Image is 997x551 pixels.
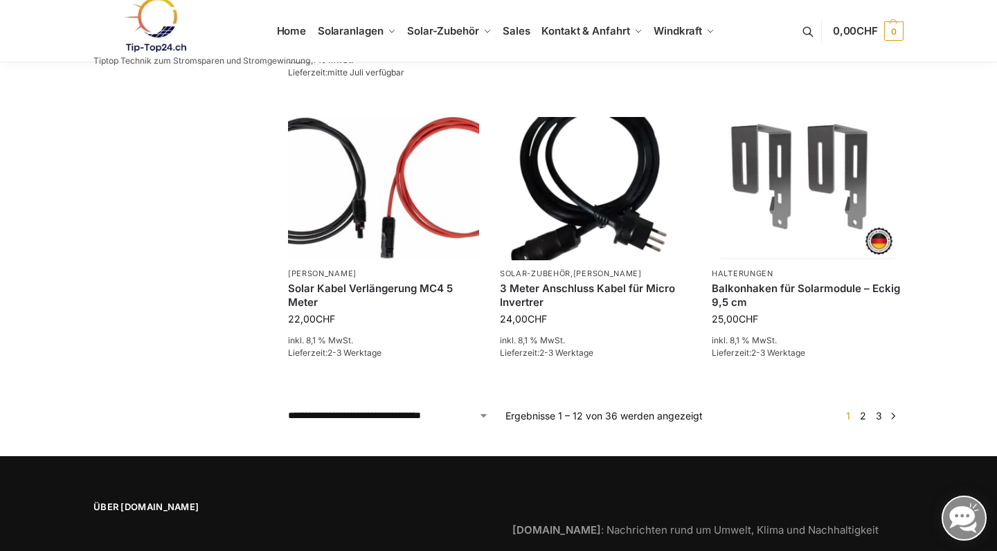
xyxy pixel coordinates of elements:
select: Shop-Reihenfolge [288,408,489,423]
span: Lieferzeit: [712,347,805,358]
span: Solaranlagen [318,24,384,37]
p: inkl. 8,1 % MwSt. [288,334,479,347]
span: CHF [316,313,335,325]
p: inkl. 8,1 % MwSt. [712,334,903,347]
span: 0,00 [833,24,878,37]
a: Solar Kabel Verlängerung MC4 5 Meter [288,282,479,309]
p: , [500,269,691,279]
a: Halterungen [712,269,773,278]
span: Kontakt & Anfahrt [541,24,629,37]
span: 2-3 Werktage [539,347,593,358]
span: mitte Juli verfügbar [327,67,404,78]
img: Balkonhaken eckig [712,117,903,260]
bdi: 24,00 [500,313,547,325]
a: Balkonhaken für Solarmodule – Eckig 9,5 cm [712,282,903,309]
a: [DOMAIN_NAME]: Nachrichten rund um Umwelt, Klima und Nachhaltigkeit [512,523,879,536]
span: Seite 1 [843,410,854,422]
a: Seite 3 [872,410,886,422]
p: inkl. 8,1 % MwSt. [500,334,691,347]
a: 3 Meter Anschluss Kabel für Micro Invertrer [500,282,691,309]
p: Tiptop Technik zum Stromsparen und Stromgewinnung [93,57,310,65]
span: Lieferzeit: [288,347,381,358]
strong: [DOMAIN_NAME] [512,523,601,536]
img: Solar-Verlängerungskabel, MC4 [288,117,479,260]
span: CHF [528,313,547,325]
span: Lieferzeit: [288,67,404,78]
span: Solar-Zubehör [407,24,479,37]
span: Lieferzeit: [500,347,593,358]
span: 2-3 Werktage [327,347,381,358]
span: 0 [884,21,904,41]
a: Seite 2 [856,410,870,422]
a: [PERSON_NAME] [288,269,357,278]
a: Solar-Zubehör [500,269,571,278]
nav: Produkt-Seitennummerierung [838,408,904,423]
span: Über [DOMAIN_NAME] [93,500,485,514]
p: Ergebnisse 1 – 12 von 36 werden angezeigt [505,408,703,423]
bdi: 22,00 [288,313,335,325]
img: Anschlusskabel-3meter [500,117,691,260]
a: → [888,408,899,423]
a: 0,00CHF 0 [833,10,904,52]
span: CHF [856,24,878,37]
span: 2-3 Werktage [751,347,805,358]
span: Sales [503,24,530,37]
span: Windkraft [654,24,702,37]
bdi: 25,00 [712,313,758,325]
span: CHF [739,313,758,325]
a: [PERSON_NAME] [573,269,642,278]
